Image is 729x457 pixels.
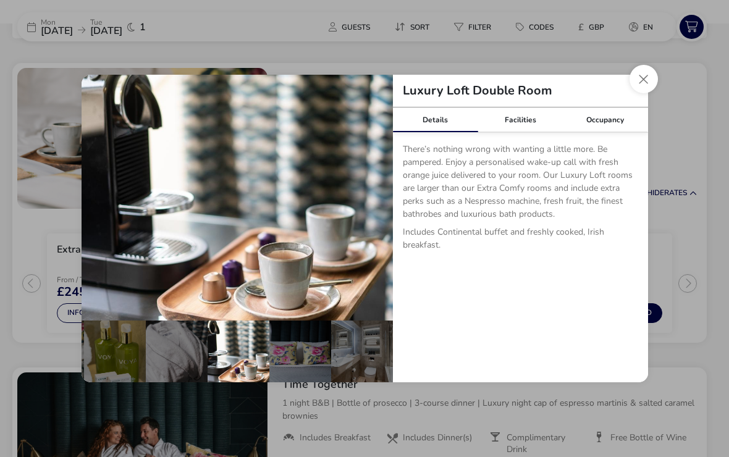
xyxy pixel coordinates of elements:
div: Occupancy [563,107,648,132]
div: details [82,75,648,382]
div: Facilities [478,107,563,132]
button: Close dialog [630,65,658,93]
p: Includes Continental buffet and freshly cooked, Irish breakfast. [403,225,638,256]
div: Details [393,107,478,132]
img: a8bcaa906efc931f798edcfa3fd4c9a4f1d984d02cb800d1d75186049c73282f [82,75,393,321]
p: There’s nothing wrong with wanting a little more. Be pampered. Enjoy a personalised wake-up call ... [403,143,638,225]
h2: Luxury Loft Double Room [393,85,562,97]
